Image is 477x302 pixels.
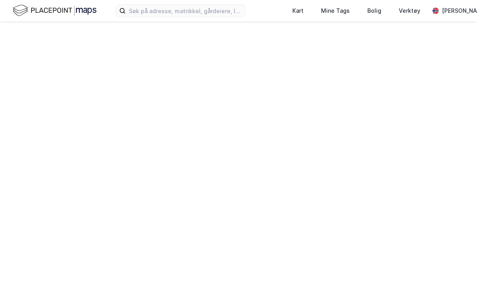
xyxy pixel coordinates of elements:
div: Kontrollprogram for chat [437,264,477,302]
input: Søk på adresse, matrikkel, gårdeiere, leietakere eller personer [126,5,245,17]
div: Mine Tags [321,6,350,16]
div: Bolig [367,6,381,16]
div: Verktøy [399,6,420,16]
iframe: Chat Widget [437,264,477,302]
img: logo.f888ab2527a4732fd821a326f86c7f29.svg [13,4,97,18]
div: Kart [292,6,304,16]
